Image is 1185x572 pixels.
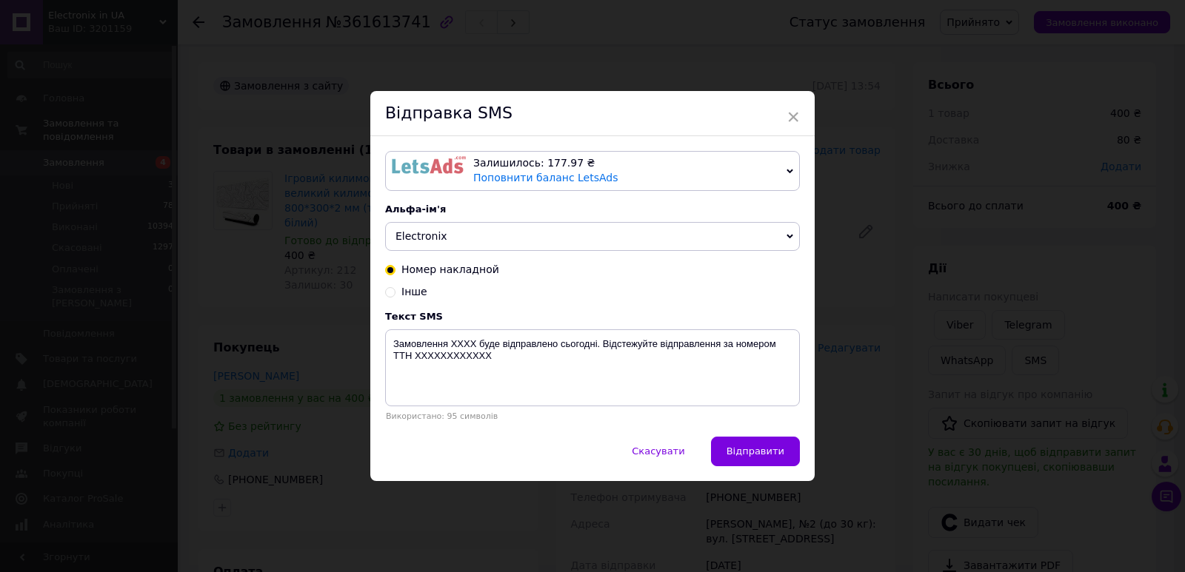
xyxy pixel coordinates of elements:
div: Використано: 95 символів [385,411,800,421]
div: Текст SMS [385,311,800,322]
span: Відправити [727,445,784,457]
div: Відправка SMS [370,91,815,136]
textarea: Замовлення XXXX буде відправлено сьогодні. Відстежуйте відправлення за номером ТТН XXXXXXXXXXXX [385,329,800,406]
span: × [787,104,800,129]
button: Скасувати [616,437,700,466]
span: Номер накладной [401,263,499,275]
div: Залишилось: 177.97 ₴ [473,156,781,171]
span: Інше [401,286,427,297]
a: Поповнити баланс LetsAds [473,172,618,184]
span: Скасувати [632,445,684,457]
button: Відправити [711,437,800,466]
span: Альфа-ім'я [385,203,446,215]
span: Electronix [395,230,447,242]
